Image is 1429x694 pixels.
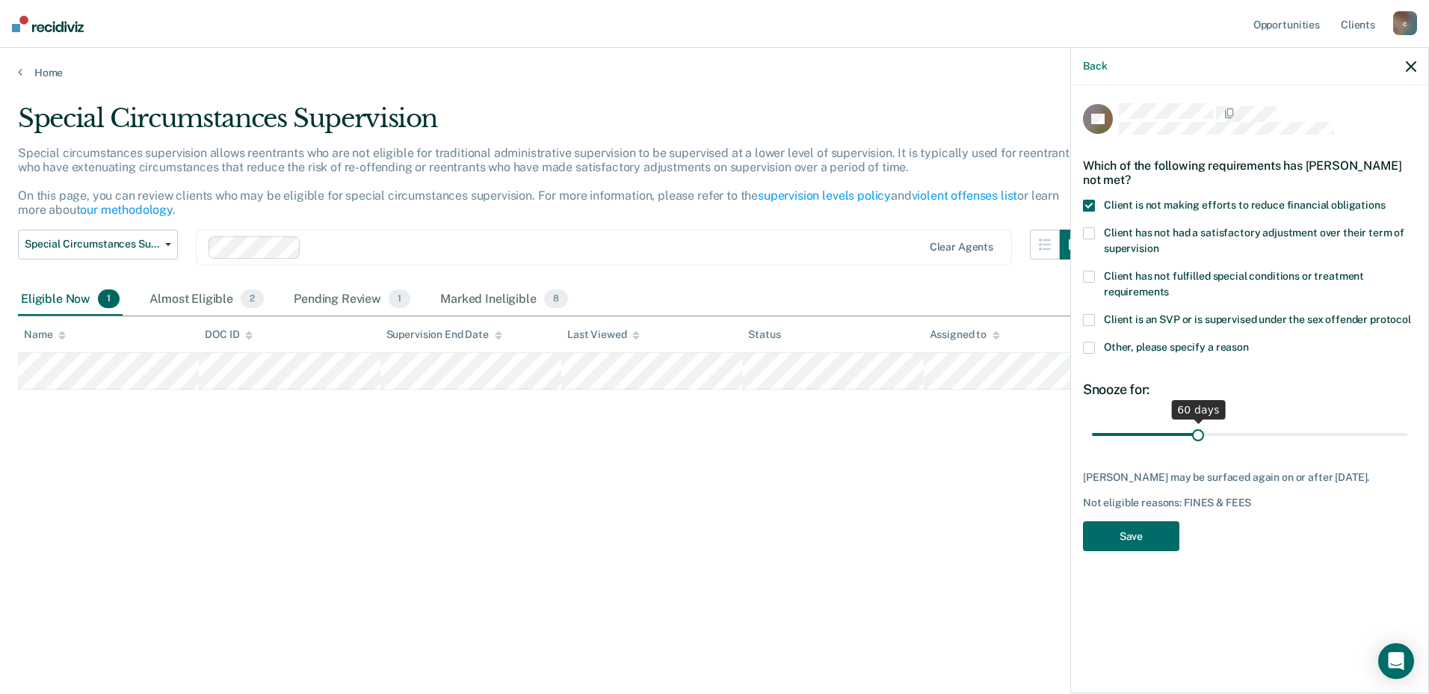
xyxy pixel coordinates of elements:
[1104,341,1249,353] span: Other, please specify a reason
[567,328,640,341] div: Last Viewed
[386,328,502,341] div: Supervision End Date
[544,289,568,309] span: 8
[930,241,993,254] div: Clear agents
[12,16,84,32] img: Recidiviz
[1083,497,1416,509] div: Not eligible reasons: FINES & FEES
[80,203,173,217] a: our methodology
[24,328,66,341] div: Name
[1378,643,1414,679] div: Open Intercom Messenger
[748,328,780,341] div: Status
[18,283,123,316] div: Eligible Now
[18,146,1075,218] p: Special circumstances supervision allows reentrants who are not eligible for traditional administ...
[1104,313,1411,325] span: Client is an SVP or is supervised under the sex offender protocol
[205,328,253,341] div: DOC ID
[98,289,120,309] span: 1
[1171,400,1226,420] div: 60 days
[1393,11,1417,35] div: c
[1083,381,1416,398] div: Snooze for:
[25,238,159,251] span: Special Circumstances Supervision
[18,66,1411,79] a: Home
[912,188,1018,203] a: violent offenses list
[930,328,1000,341] div: Assigned to
[1104,270,1364,298] span: Client has not fulfilled special conditions or treatment requirements
[1083,60,1107,73] button: Back
[437,283,571,316] div: Marked Ineligible
[758,188,891,203] a: supervision levels policy
[1083,471,1416,484] div: [PERSON_NAME] may be surfaced again on or after [DATE].
[146,283,267,316] div: Almost Eligible
[389,289,410,309] span: 1
[1083,147,1416,199] div: Which of the following requirements has [PERSON_NAME] not met?
[241,289,264,309] span: 2
[18,103,1090,146] div: Special Circumstances Supervision
[1104,199,1386,211] span: Client is not making efforts to reduce financial obligations
[1104,227,1404,254] span: Client has not had a satisfactory adjustment over their term of supervision
[1083,521,1179,552] button: Save
[291,283,413,316] div: Pending Review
